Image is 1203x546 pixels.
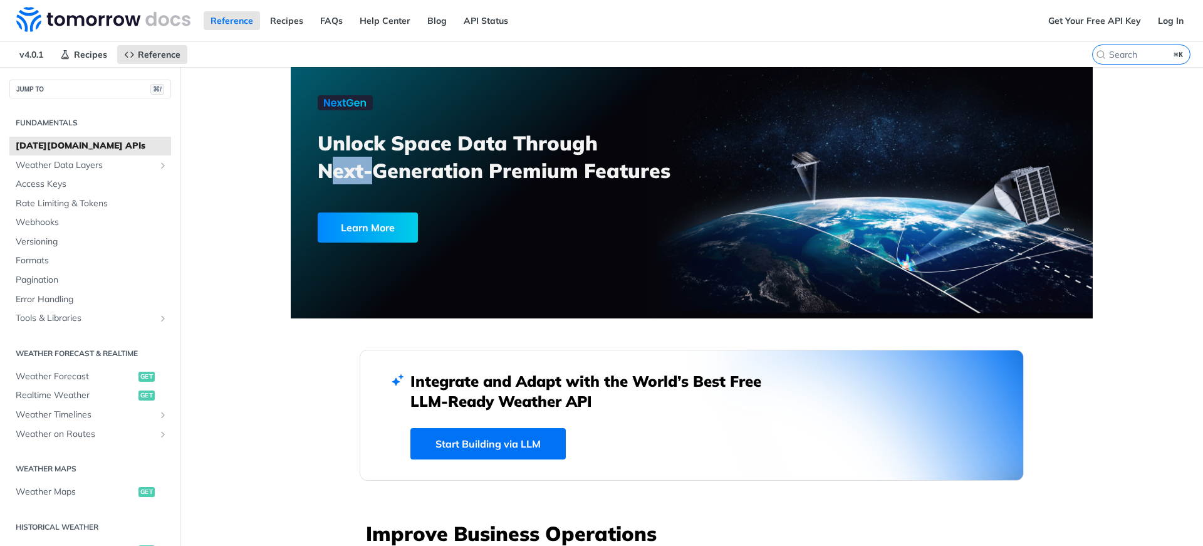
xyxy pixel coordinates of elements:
[457,11,515,30] a: API Status
[9,367,171,386] a: Weather Forecastget
[16,236,168,248] span: Versioning
[158,160,168,171] button: Show subpages for Weather Data Layers
[9,194,171,213] a: Rate Limiting & Tokens
[9,233,171,251] a: Versioning
[410,428,566,459] a: Start Building via LLM
[9,137,171,155] a: [DATE][DOMAIN_NAME] APIs
[158,313,168,323] button: Show subpages for Tools & Libraries
[1171,48,1187,61] kbd: ⌘K
[1041,11,1148,30] a: Get Your Free API Key
[9,271,171,290] a: Pagination
[16,428,155,441] span: Weather on Routes
[16,255,168,267] span: Formats
[138,391,155,401] span: get
[1151,11,1190,30] a: Log In
[13,45,50,64] span: v4.0.1
[9,522,171,533] h2: Historical Weather
[158,429,168,439] button: Show subpages for Weather on Routes
[9,348,171,359] h2: Weather Forecast & realtime
[420,11,454,30] a: Blog
[16,370,135,383] span: Weather Forecast
[318,213,628,243] a: Learn More
[318,213,418,243] div: Learn More
[138,49,180,60] span: Reference
[16,140,168,152] span: [DATE][DOMAIN_NAME] APIs
[410,371,780,411] h2: Integrate and Adapt with the World’s Best Free LLM-Ready Weather API
[53,45,114,64] a: Recipes
[16,216,168,229] span: Webhooks
[16,486,135,498] span: Weather Maps
[9,406,171,424] a: Weather TimelinesShow subpages for Weather Timelines
[9,309,171,328] a: Tools & LibrariesShow subpages for Tools & Libraries
[204,11,260,30] a: Reference
[9,156,171,175] a: Weather Data LayersShow subpages for Weather Data Layers
[9,425,171,444] a: Weather on RoutesShow subpages for Weather on Routes
[9,213,171,232] a: Webhooks
[263,11,310,30] a: Recipes
[16,389,135,402] span: Realtime Weather
[353,11,417,30] a: Help Center
[318,129,706,184] h3: Unlock Space Data Through Next-Generation Premium Features
[9,483,171,501] a: Weather Mapsget
[318,95,373,110] img: NextGen
[9,290,171,309] a: Error Handling
[16,312,155,325] span: Tools & Libraries
[9,117,171,129] h2: Fundamentals
[16,7,190,32] img: Tomorrow.io Weather API Docs
[158,410,168,420] button: Show subpages for Weather Timelines
[150,84,164,95] span: ⌘/
[9,175,171,194] a: Access Keys
[16,274,168,286] span: Pagination
[9,463,171,475] h2: Weather Maps
[9,80,171,98] button: JUMP TO⌘/
[16,293,168,306] span: Error Handling
[138,372,155,382] span: get
[74,49,107,60] span: Recipes
[313,11,350,30] a: FAQs
[1096,50,1106,60] svg: Search
[16,159,155,172] span: Weather Data Layers
[117,45,187,64] a: Reference
[9,386,171,405] a: Realtime Weatherget
[16,409,155,421] span: Weather Timelines
[16,197,168,210] span: Rate Limiting & Tokens
[138,487,155,497] span: get
[9,251,171,270] a: Formats
[16,178,168,191] span: Access Keys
